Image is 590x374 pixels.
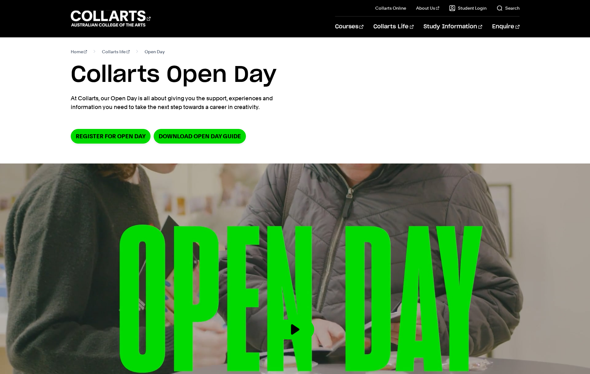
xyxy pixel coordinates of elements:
[71,129,151,144] a: Register for Open Day
[424,17,482,37] a: Study Information
[496,5,520,11] a: Search
[71,10,151,27] div: Go to homepage
[449,5,487,11] a: Student Login
[416,5,439,11] a: About Us
[71,61,520,89] h1: Collarts Open Day
[375,5,406,11] a: Collarts Online
[71,94,298,111] p: At Collarts, our Open Day is all about giving you the support, experiences and information you ne...
[373,17,414,37] a: Collarts Life
[492,17,519,37] a: Enquire
[102,47,130,56] a: Collarts life
[71,47,87,56] a: Home
[335,17,363,37] a: Courses
[145,47,165,56] span: Open Day
[154,129,246,144] a: DOWNLOAD OPEN DAY GUIDE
